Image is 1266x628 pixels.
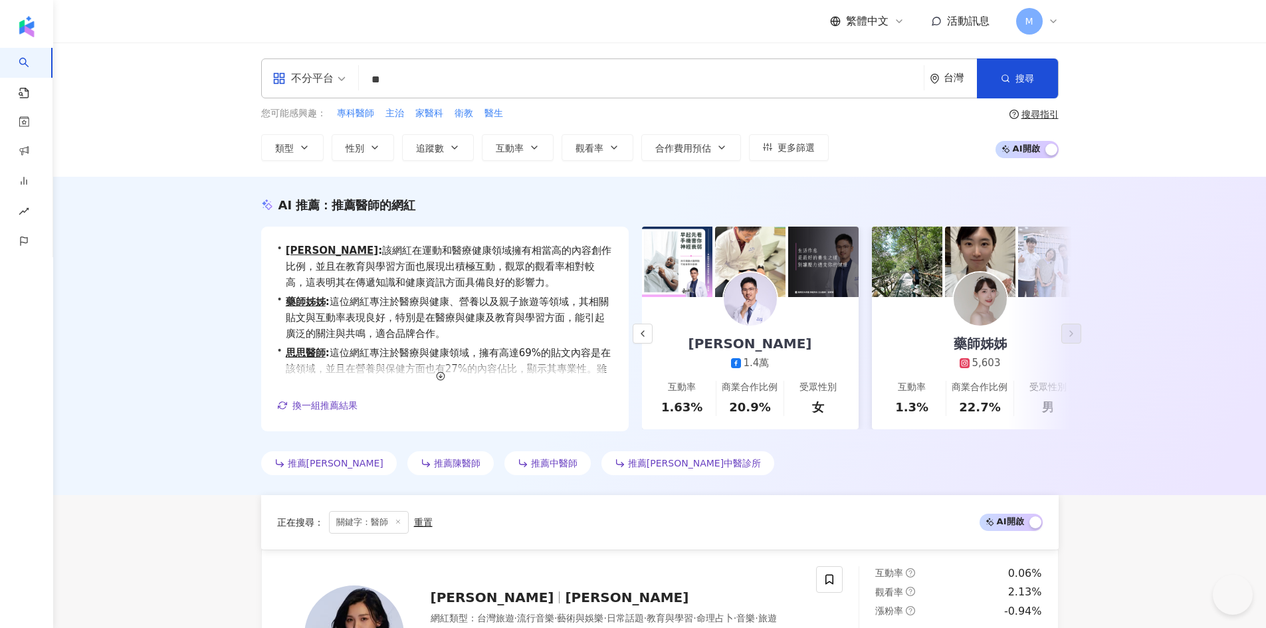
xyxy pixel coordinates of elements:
[875,605,903,616] span: 漲粉率
[286,294,613,342] span: 這位網紅專注於醫療與健康、營養以及親子旅遊等領域，其相關貼文與互動率表現良好，特別是在醫療與健康及教育與學習方面，能引起廣泛的關注與共鳴，適合品牌合作。
[434,458,480,469] span: 推薦陳醫師
[977,58,1058,98] button: 搜尋
[288,458,383,469] span: 推薦[PERSON_NAME]
[414,517,433,528] div: 重置
[277,517,324,528] span: 正在搜尋 ：
[1042,399,1054,415] div: 男
[16,16,37,37] img: logo icon
[326,296,330,308] span: :
[875,587,903,597] span: 觀看率
[517,613,554,623] span: 流行音樂
[872,297,1089,429] a: 藥師姊姊5,603互動率1.3%商業合作比例22.7%受眾性別男
[378,245,382,257] span: :
[722,381,778,394] div: 商業合作比例
[531,458,578,469] span: 推薦中醫師
[758,613,777,623] span: 旅遊
[277,395,358,415] button: 換一組推薦結果
[693,613,696,623] span: ·
[972,356,1001,370] div: 5,603
[696,613,734,623] span: 命理占卜
[286,245,378,257] a: [PERSON_NAME]
[872,227,942,297] img: post-image
[402,134,474,161] button: 追蹤數
[346,143,364,154] span: 性別
[895,399,928,415] div: 1.3%
[484,107,503,120] span: 醫生
[332,134,394,161] button: 性別
[565,589,688,605] span: [PERSON_NAME]
[261,107,326,120] span: 您可能感興趣：
[415,107,443,120] span: 家醫科
[744,356,770,370] div: 1.4萬
[734,613,736,623] span: ·
[326,347,330,359] span: :
[482,134,554,161] button: 互動率
[607,613,644,623] span: 日常話題
[1029,381,1067,394] div: 受眾性別
[477,613,514,623] span: 台灣旅遊
[668,381,696,394] div: 互動率
[1213,575,1253,615] iframe: Help Scout Beacon - Open
[947,15,990,27] span: 活動訊息
[749,134,829,161] button: 更多篩選
[1025,14,1033,29] span: M
[562,134,633,161] button: 觀看率
[715,227,786,297] img: post-image
[628,458,761,469] span: 推薦[PERSON_NAME]中醫診所
[1015,73,1034,84] span: 搜尋
[286,345,613,409] span: 這位網紅專注於醫療與健康領域，擁有高達69%的貼文內容是在該領域，並且在營養與保健方面也有27%的內容佔比，顯示其專業性。雖然互動率相對較低，但在美食、運動等相關領域的觀眾觀看率表現良好，適合健...
[906,606,915,615] span: question-circle
[277,345,613,409] div: •
[675,334,825,353] div: [PERSON_NAME]
[332,198,415,212] span: 推薦醫師的網紅
[898,381,926,394] div: 互動率
[415,106,444,121] button: 家醫科
[1009,110,1019,119] span: question-circle
[944,72,977,84] div: 台灣
[286,347,326,359] a: 思思醫師
[576,143,603,154] span: 觀看率
[272,72,286,85] span: appstore
[19,48,45,100] a: search
[945,227,1015,297] img: post-image
[812,399,824,415] div: 女
[261,134,324,161] button: 類型
[603,613,606,623] span: ·
[1018,227,1089,297] img: post-image
[329,511,409,534] span: 關鍵字：醫師
[1021,109,1059,120] div: 搜尋指引
[940,334,1020,353] div: 藥師姊姊
[1004,604,1042,619] div: -0.94%
[930,74,940,84] span: environment
[292,400,358,411] span: 換一組推薦結果
[799,381,837,394] div: 受眾性別
[557,613,603,623] span: 藝術與娛樂
[1008,585,1042,599] div: 2.13%
[275,143,294,154] span: 類型
[431,589,554,605] span: [PERSON_NAME]
[385,106,405,121] button: 主治
[952,381,1007,394] div: 商業合作比例
[416,143,444,154] span: 追蹤數
[661,399,702,415] div: 1.63%
[724,272,777,326] img: KOL Avatar
[514,613,517,623] span: ·
[788,227,859,297] img: post-image
[385,107,404,120] span: 主治
[277,294,613,342] div: •
[875,568,903,578] span: 互動率
[554,613,557,623] span: ·
[755,613,758,623] span: ·
[641,134,741,161] button: 合作費用預估
[647,613,693,623] span: 教育與學習
[954,272,1007,326] img: KOL Avatar
[655,143,711,154] span: 合作費用預估
[484,106,504,121] button: 醫生
[278,197,416,213] div: AI 推薦 ：
[846,14,889,29] span: 繁體中文
[277,243,613,290] div: •
[729,399,770,415] div: 20.9%
[336,106,375,121] button: 專科醫師
[1008,566,1042,581] div: 0.06%
[337,107,374,120] span: 專科醫師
